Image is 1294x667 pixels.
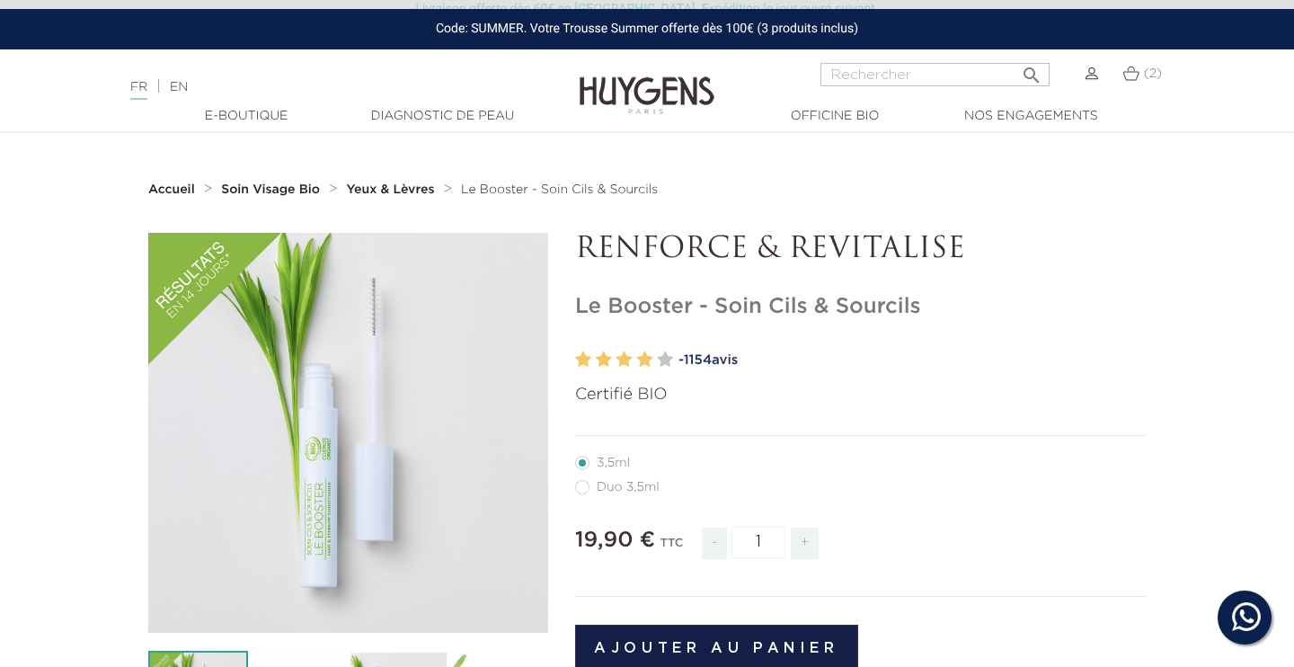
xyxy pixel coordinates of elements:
[660,524,683,573] div: TTC
[461,182,658,197] a: Le Booster - Soin Cils & Sourcils
[221,182,324,197] a: Soin Visage Bio
[347,183,435,196] strong: Yeux & Lèvres
[575,383,1146,407] p: Certifié BIO
[684,353,712,367] span: 1154
[1122,67,1162,81] a: (2)
[121,76,526,98] div: |
[616,347,633,373] label: 3
[170,81,188,93] a: EN
[575,480,681,494] label: Duo 3,5ml
[148,183,195,196] strong: Accueil
[745,107,925,126] a: Officine Bio
[731,527,785,558] input: Quantité
[575,456,651,470] label: 3,5ml
[575,529,655,551] span: 19,90 €
[580,48,714,117] img: Huygens
[1015,58,1048,82] button: 
[156,107,336,126] a: E-Boutique
[461,183,658,196] span: Le Booster - Soin Cils & Sourcils
[352,107,532,126] a: Diagnostic de peau
[575,294,1146,320] h1: Le Booster - Soin Cils & Sourcils
[702,528,727,559] span: -
[596,347,612,373] label: 2
[221,183,320,196] strong: Soin Visage Bio
[1144,67,1162,80] span: (2)
[1021,59,1042,81] i: 
[791,528,820,559] span: +
[575,347,591,373] label: 1
[657,347,673,373] label: 5
[347,182,439,197] a: Yeux & Lèvres
[575,233,1146,267] p: RENFORCE & REVITALISE
[678,347,1146,374] a: -1154avis
[941,107,1121,126] a: Nos engagements
[148,182,199,197] a: Accueil
[636,347,652,373] label: 4
[130,81,147,100] a: FR
[820,63,1050,86] input: Rechercher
